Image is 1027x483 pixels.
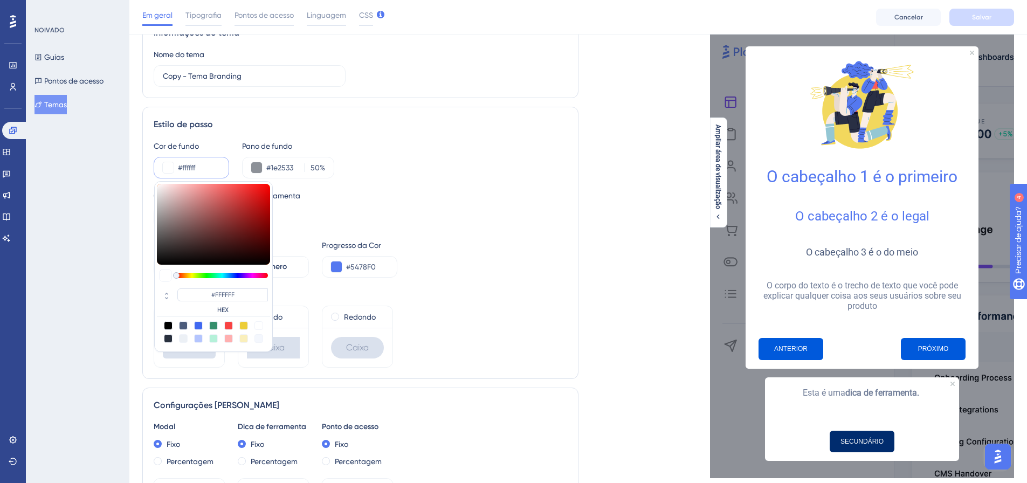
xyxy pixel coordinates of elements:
font: Ponto de acesso [322,422,378,431]
input: Nome do tema [163,70,336,82]
font: Linguagem [307,11,346,19]
font: Cancelar [894,13,923,21]
button: Salvar [949,9,1014,26]
font: Redondeza da caixa [154,291,226,299]
button: Próximo [901,338,966,360]
button: Guias [35,47,64,67]
div: Fechar visualização [950,382,955,386]
input: % [308,161,320,174]
button: Anterior [759,338,823,360]
font: Indicador de Progresso de Passo [154,241,265,250]
font: PRÓXIMO [918,345,949,353]
button: Cancelar [876,9,941,26]
font: Ampliar área de visualização [714,124,722,209]
font: Caixa [346,342,369,353]
font: Fixo [251,440,264,448]
font: Dica de ferramenta [238,422,306,431]
font: O corpo do texto é o trecho de texto que você pode explicar qualquer coisa aos seus usuários sobr... [763,280,963,311]
div: Fechar visualização [970,51,974,55]
font: dica de ferramenta. [845,388,919,398]
font: SECUNDÁRIO [840,438,884,445]
font: CSS [359,11,373,19]
button: Pontos de acesso [35,71,104,91]
font: O cabeçalho 3 é o do meio [806,246,918,258]
font: Pontos de acesso [235,11,294,19]
font: O cabeçalho 1 é o primeiro [767,167,957,186]
font: Percentagem [251,457,298,466]
font: Fixo [335,440,348,448]
font: Temas [44,100,67,109]
font: Salvar [972,13,991,21]
font: Redondo [344,313,376,321]
button: Temas [35,95,67,114]
font: Nome do tema [154,50,204,59]
font: Estilo de passo [154,119,213,129]
font: Progresso da Cor [322,241,381,250]
font: Número [260,262,287,271]
font: Guias [44,53,64,61]
font: Esta é uma [803,388,845,398]
font: Caixa de destaque de dica de ferramenta [154,191,300,200]
font: NOIVADO [35,26,65,34]
font: Em geral [142,11,173,19]
font: Precisar de ajuda? [25,5,93,13]
iframe: Iniciador do Assistente de IA do UserGuiding [982,440,1014,473]
font: Percentagem [167,457,213,466]
font: Pano de fundo [242,142,292,150]
font: O cabeçalho 2 é o legal [795,209,929,224]
font: Caixa [262,342,285,353]
button: SECUNDÁRIO [830,431,894,452]
font: HEX [217,306,229,314]
font: Fixo [167,440,180,448]
font: % [320,163,325,172]
font: Pontos de acesso [44,77,104,85]
font: Modal [154,422,175,431]
font: Tipografia [185,11,222,19]
font: Percentagem [335,457,382,466]
button: Ampliar área de visualização [709,124,727,220]
font: ANTERIOR [774,345,808,353]
font: Configurações [PERSON_NAME] [154,400,279,410]
img: Mídia Modal [808,51,916,158]
font: Cor de fundo [154,142,199,150]
font: 4 [100,6,104,12]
